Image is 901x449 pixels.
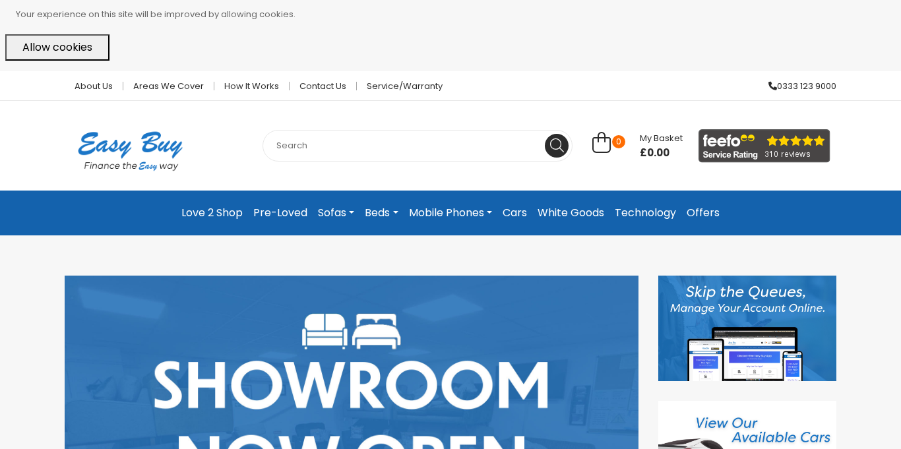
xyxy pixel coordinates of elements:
a: Mobile Phones [404,201,497,225]
button: Allow cookies [5,34,109,61]
a: Beds [359,201,403,225]
input: Search [263,130,573,162]
p: Your experience on this site will be improved by allowing cookies. [16,5,896,24]
a: Technology [609,201,681,225]
span: My Basket [640,132,683,144]
a: Service/Warranty [357,82,443,90]
img: Discover our App [658,276,836,381]
a: How it works [214,82,290,90]
a: Offers [681,201,725,225]
a: Love 2 Shop [176,201,248,225]
span: 0 [612,135,625,148]
a: Sofas [313,201,359,225]
a: White Goods [532,201,609,225]
a: Contact Us [290,82,357,90]
img: feefo_logo [699,129,830,163]
a: About Us [65,82,123,90]
span: £0.00 [640,146,683,160]
a: 0333 123 9000 [759,82,836,90]
a: Cars [497,201,532,225]
img: Easy Buy [65,114,196,188]
a: 0 My Basket £0.00 [592,139,683,154]
a: Pre-Loved [248,201,313,225]
a: Areas we cover [123,82,214,90]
